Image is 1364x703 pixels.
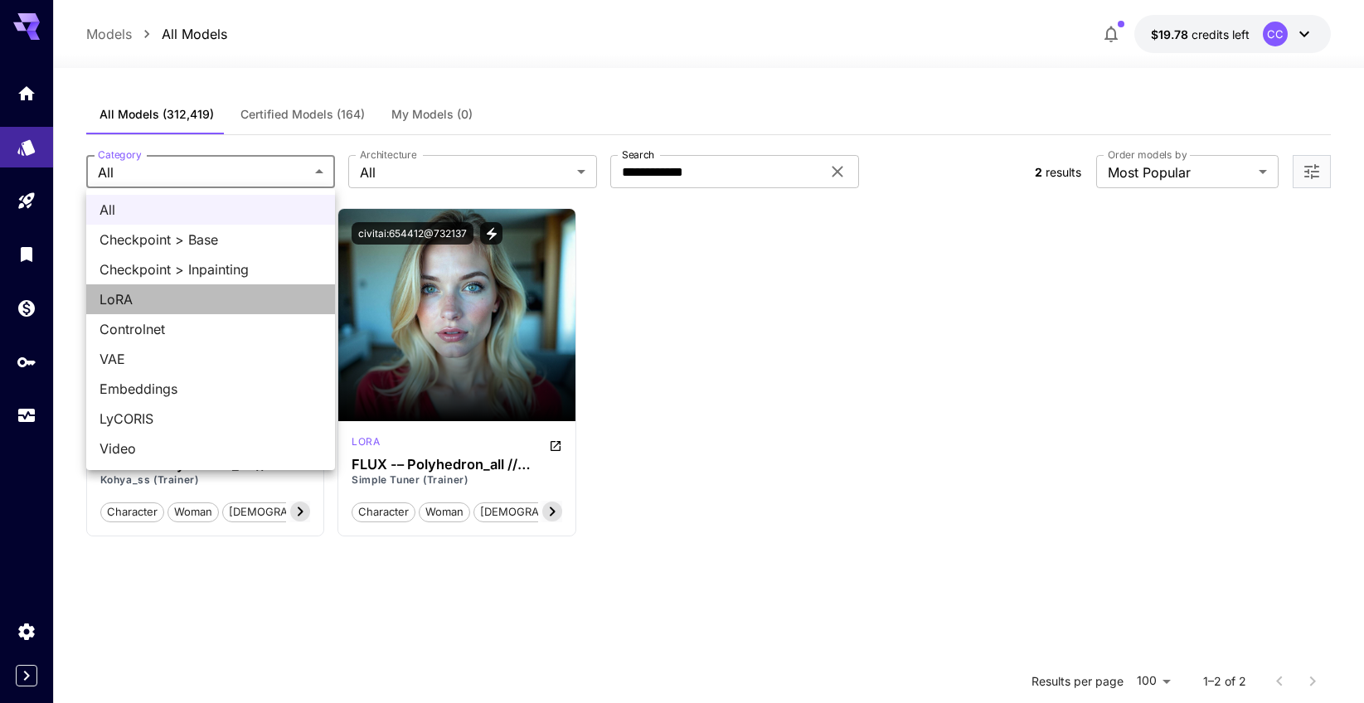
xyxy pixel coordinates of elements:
[100,289,322,309] span: LoRA
[100,200,322,220] span: All
[100,379,322,399] span: Embeddings
[100,439,322,458] span: Video
[100,319,322,339] span: Controlnet
[100,230,322,250] span: Checkpoint > Base
[100,409,322,429] span: LyCORIS
[100,259,322,279] span: Checkpoint > Inpainting
[100,349,322,369] span: VAE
